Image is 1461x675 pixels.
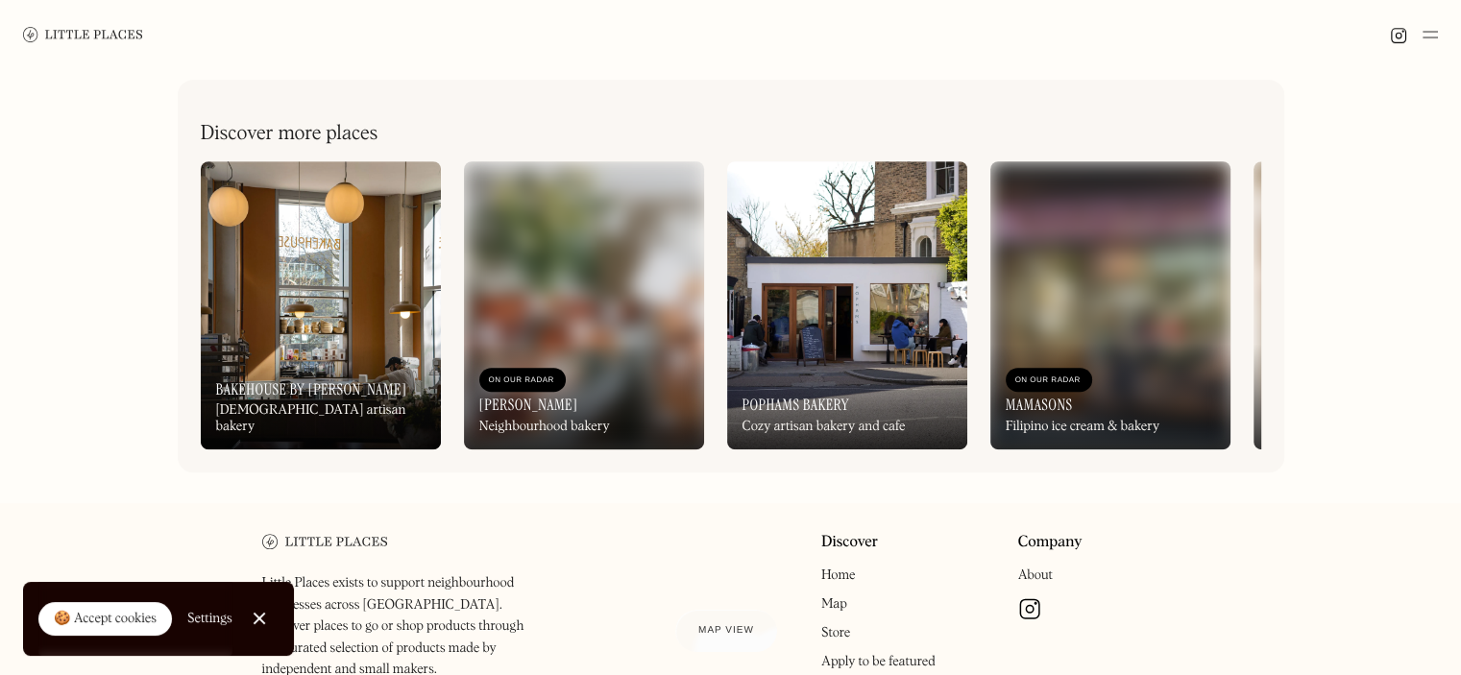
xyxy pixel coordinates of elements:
div: On Our Radar [489,371,556,390]
div: On Our Radar [1015,371,1083,390]
a: Map view [675,610,777,652]
a: Settings [187,597,232,640]
div: Cozy artisan bakery and cafe [743,419,906,435]
a: Bakehouse by [PERSON_NAME][DEMOGRAPHIC_DATA] artisan bakery [201,161,441,449]
a: Close Cookie Popup [240,599,279,638]
span: Map view [698,625,754,636]
a: Map [821,597,847,611]
div: 🍪 Accept cookies [54,610,157,629]
div: Filipino ice cream & bakery [1006,419,1159,435]
div: Settings [187,612,232,625]
a: Discover [821,534,878,552]
a: Store [821,626,850,639]
div: [DEMOGRAPHIC_DATA] artisan bakery [216,402,426,435]
a: Apply to be featured [821,655,936,668]
h3: Mamasons [1006,396,1073,414]
a: Company [1018,534,1083,552]
a: On Our RadarMamasonsFilipino ice cream & bakery [990,161,1230,449]
h3: Pophams Bakery [743,396,849,414]
div: Close Cookie Popup [258,618,259,619]
a: About [1018,568,1053,582]
a: On Our Radar[PERSON_NAME]Neighbourhood bakery [464,161,704,449]
h3: Bakehouse by [PERSON_NAME] [216,380,407,398]
a: 🍪 Accept cookies [38,602,172,637]
h2: Discover more places [201,122,378,146]
div: Neighbourhood bakery [479,419,610,435]
a: Home [821,568,855,582]
a: Pophams BakeryCozy artisan bakery and cafe [727,161,967,449]
h3: [PERSON_NAME] [479,396,578,414]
